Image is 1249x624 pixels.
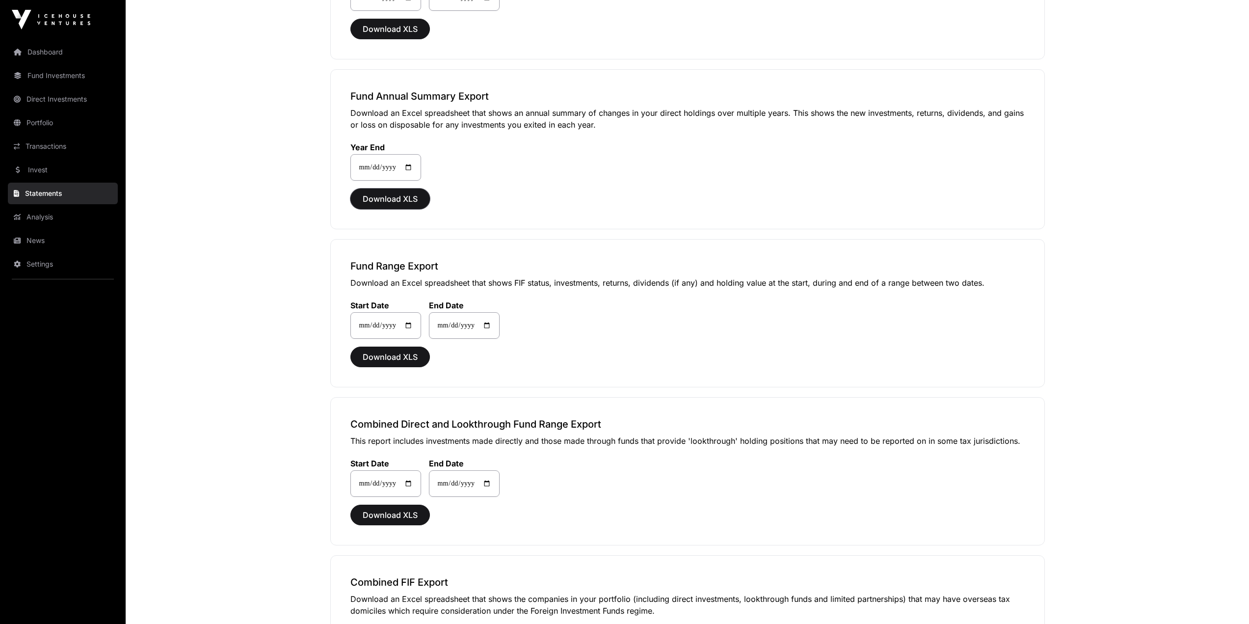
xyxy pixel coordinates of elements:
p: Download an Excel spreadsheet that shows FIF status, investments, returns, dividends (if any) and... [350,277,1025,289]
a: Analysis [8,206,118,228]
span: Download XLS [363,23,418,35]
a: Direct Investments [8,88,118,110]
label: End Date [429,459,500,468]
span: Download XLS [363,193,418,205]
span: Download XLS [363,509,418,521]
h3: Fund Annual Summary Export [350,89,1025,103]
iframe: Chat Widget [1200,577,1249,624]
label: Start Date [350,300,421,310]
p: Download an Excel spreadsheet that shows an annual summary of changes in your direct holdings ove... [350,107,1025,131]
h3: Fund Range Export [350,259,1025,273]
a: Transactions [8,136,118,157]
a: Portfolio [8,112,118,134]
button: Download XLS [350,189,430,209]
button: Download XLS [350,19,430,39]
label: Start Date [350,459,421,468]
a: Fund Investments [8,65,118,86]
h3: Combined Direct and Lookthrough Fund Range Export [350,417,1025,431]
button: Download XLS [350,347,430,367]
label: Year End [350,142,421,152]
label: End Date [429,300,500,310]
p: Download an Excel spreadsheet that shows the companies in your portfolio (including direct invest... [350,593,1025,617]
img: Icehouse Ventures Logo [12,10,90,29]
span: Download XLS [363,351,418,363]
p: This report includes investments made directly and those made through funds that provide 'lookthr... [350,435,1025,447]
a: Statements [8,183,118,204]
button: Download XLS [350,505,430,525]
a: Dashboard [8,41,118,63]
a: Invest [8,159,118,181]
a: Settings [8,253,118,275]
h3: Combined FIF Export [350,575,1025,589]
a: News [8,230,118,251]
